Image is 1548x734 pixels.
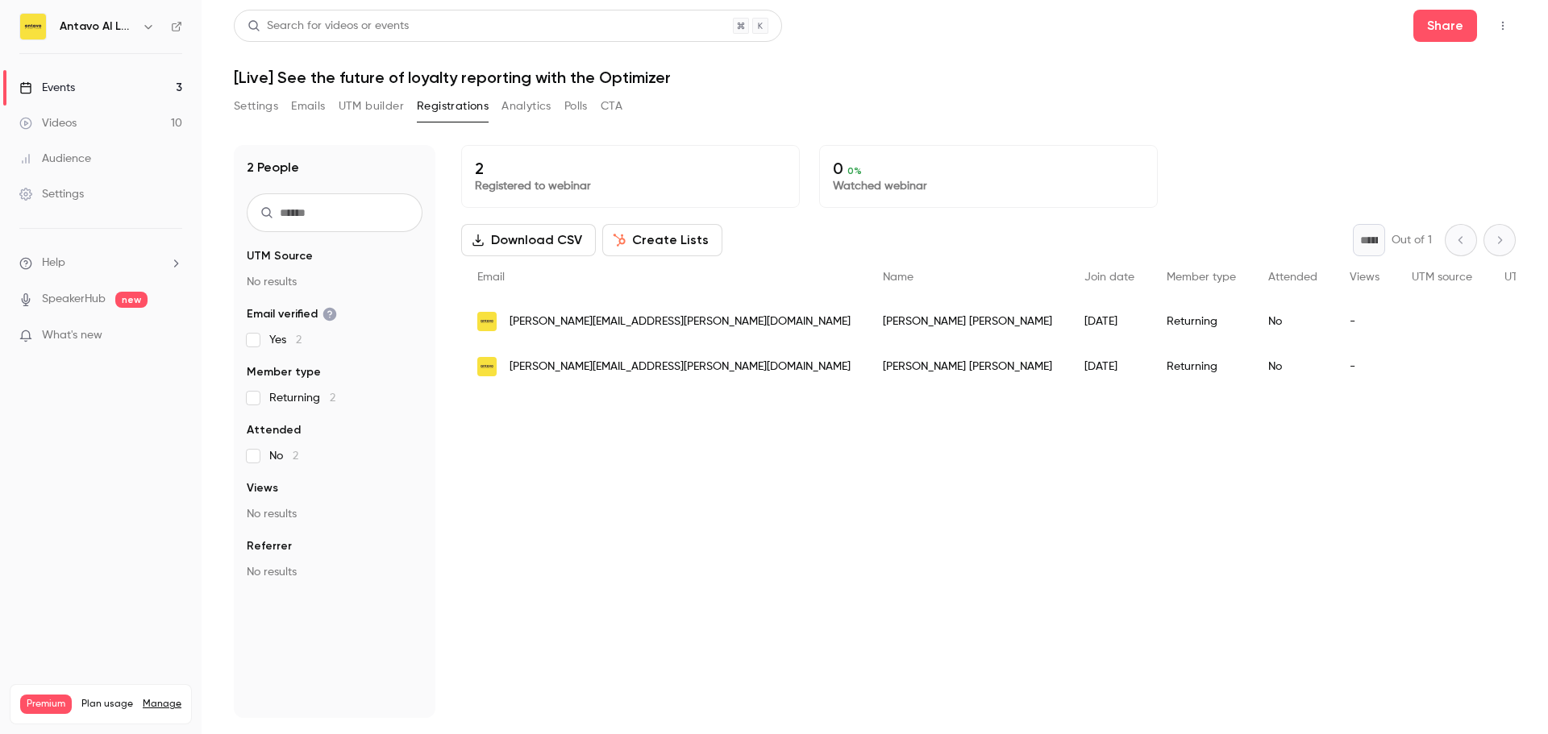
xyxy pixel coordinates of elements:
[1350,272,1379,283] span: Views
[883,272,913,283] span: Name
[269,448,298,464] span: No
[19,186,84,202] div: Settings
[19,151,91,167] div: Audience
[1084,272,1134,283] span: Join date
[42,327,102,344] span: What's new
[115,292,148,308] span: new
[1068,299,1151,344] div: [DATE]
[461,224,596,256] button: Download CSV
[81,698,133,711] span: Plan usage
[291,93,325,119] button: Emails
[234,93,278,119] button: Settings
[510,359,851,375] span: [PERSON_NAME][EMAIL_ADDRESS][PERSON_NAME][DOMAIN_NAME]
[1334,299,1396,344] div: -
[20,695,72,714] span: Premium
[867,344,1068,389] div: [PERSON_NAME] [PERSON_NAME]
[20,14,46,39] img: Antavo AI Loyalty Cloud
[247,480,278,496] span: Views
[330,392,335,404] span: 2
[269,332,302,348] span: Yes
[19,80,75,96] div: Events
[564,93,588,119] button: Polls
[1252,299,1334,344] div: No
[510,313,851,330] span: [PERSON_NAME][EMAIL_ADDRESS][PERSON_NAME][DOMAIN_NAME]
[269,390,335,406] span: Returning
[1392,232,1432,248] p: Out of 1
[234,68,1516,87] h1: [Live] See the future of loyalty reporting with the Optimizer
[247,364,321,380] span: Member type
[1413,10,1477,42] button: Share
[601,93,622,119] button: CTA
[867,299,1068,344] div: [PERSON_NAME] [PERSON_NAME]
[247,274,422,290] p: No results
[1412,272,1472,283] span: UTM source
[247,538,292,554] span: Referrer
[1334,344,1396,389] div: -
[501,93,551,119] button: Analytics
[247,248,313,264] span: UTM Source
[833,159,1144,178] p: 0
[296,334,302,346] span: 2
[248,18,409,35] div: Search for videos or events
[163,329,182,343] iframe: Noticeable Trigger
[19,255,182,272] li: help-dropdown-opener
[247,248,422,580] section: facet-groups
[1268,272,1317,283] span: Attended
[247,158,299,177] h1: 2 People
[339,93,404,119] button: UTM builder
[42,291,106,308] a: SpeakerHub
[247,422,301,438] span: Attended
[293,450,298,462] span: 2
[247,506,422,522] p: No results
[477,312,497,331] img: antavo.com
[1151,299,1252,344] div: Returning
[475,159,786,178] p: 2
[143,698,181,711] a: Manage
[60,19,135,35] h6: Antavo AI Loyalty Cloud
[19,115,77,131] div: Videos
[247,564,422,580] p: No results
[475,178,786,194] p: Registered to webinar
[1252,344,1334,389] div: No
[833,178,1144,194] p: Watched webinar
[602,224,722,256] button: Create Lists
[1167,272,1236,283] span: Member type
[477,272,505,283] span: Email
[847,165,862,176] span: 0 %
[477,357,497,376] img: antavo.com
[1068,344,1151,389] div: [DATE]
[247,306,337,322] span: Email verified
[417,93,489,119] button: Registrations
[1151,344,1252,389] div: Returning
[42,255,65,272] span: Help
